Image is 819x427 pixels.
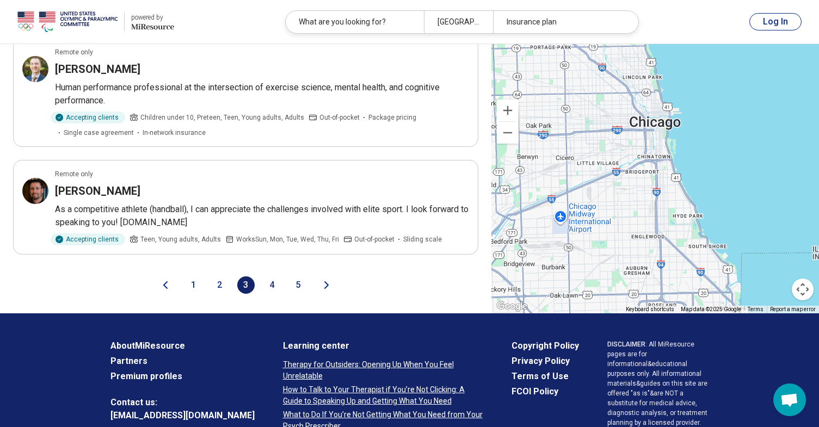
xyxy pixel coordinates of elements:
[211,276,229,294] button: 2
[55,169,93,179] p: Remote only
[110,396,255,409] span: Contact us:
[497,100,519,121] button: Zoom in
[55,81,469,107] p: Human performance professional at the intersection of exercise science, mental health, and cognit...
[773,383,806,416] div: Open chat
[55,183,140,199] h3: [PERSON_NAME]
[494,299,530,313] a: Open this area in Google Maps (opens a new window)
[110,355,255,368] a: Partners
[55,47,93,57] p: Remote only
[286,11,424,33] div: What are you looking for?
[290,276,307,294] button: 5
[749,13,802,30] button: Log In
[512,339,579,352] a: Copyright Policy
[17,9,174,35] a: USOPCpowered by
[354,234,395,244] span: Out-of-pocket
[681,306,741,312] span: Map data ©2025 Google
[17,9,118,35] img: USOPC
[497,122,519,144] button: Zoom out
[748,306,763,312] a: Terms (opens in new tab)
[494,299,530,313] img: Google
[319,113,360,122] span: Out-of-pocket
[283,384,483,407] a: How to Talk to Your Therapist if You’re Not Clicking: A Guide to Speaking Up and Getting What You...
[263,276,281,294] button: 4
[283,339,483,352] a: Learning center
[131,13,174,22] div: powered by
[403,234,442,244] span: Sliding scale
[143,128,206,138] span: In-network insurance
[140,113,304,122] span: Children under 10, Preteen, Teen, Young adults, Adults
[110,370,255,383] a: Premium profiles
[140,234,221,244] span: Teen, Young adults, Adults
[283,359,483,382] a: Therapy for Outsiders: Opening Up When You Feel Unrelatable
[185,276,202,294] button: 1
[770,306,816,312] a: Report a map error
[368,113,416,122] span: Package pricing
[55,61,140,77] h3: [PERSON_NAME]
[424,11,493,33] div: [GEOGRAPHIC_DATA], [GEOGRAPHIC_DATA]
[512,370,579,383] a: Terms of Use
[236,234,339,244] span: Works Sun, Mon, Tue, Wed, Thu, Fri
[512,355,579,368] a: Privacy Policy
[626,306,674,313] button: Keyboard shortcuts
[512,385,579,398] a: FCOI Policy
[237,276,255,294] button: 3
[64,128,134,138] span: Single case agreement
[159,276,172,294] button: Previous page
[51,233,125,245] div: Accepting clients
[110,409,255,422] a: [EMAIL_ADDRESS][DOMAIN_NAME]
[320,276,333,294] button: Next page
[792,279,814,300] button: Map camera controls
[493,11,631,33] div: Insurance plan
[607,341,645,348] span: DISCLAIMER
[51,112,125,123] div: Accepting clients
[110,339,255,352] a: AboutMiResource
[55,203,469,229] p: As a competitive athlete (handball), I can appreciate the challenges involved with elite sport. I...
